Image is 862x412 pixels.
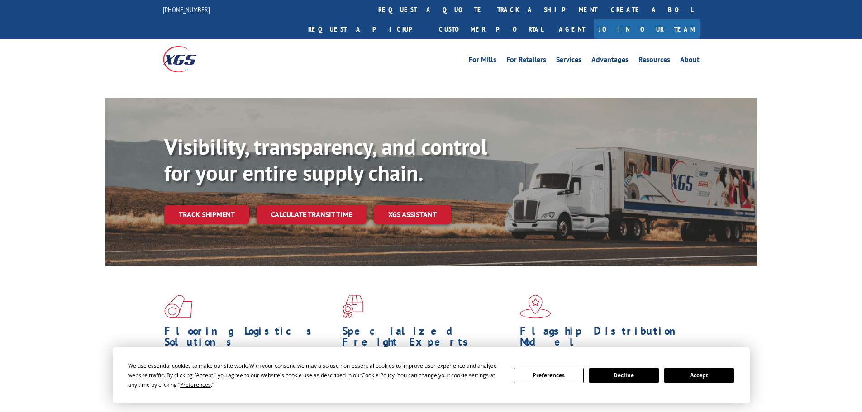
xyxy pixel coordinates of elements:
[301,19,432,39] a: Request a pickup
[506,56,546,66] a: For Retailers
[432,19,550,39] a: Customer Portal
[589,368,659,383] button: Decline
[362,371,395,379] span: Cookie Policy
[113,347,750,403] div: Cookie Consent Prompt
[180,381,211,388] span: Preferences
[680,56,700,66] a: About
[550,19,594,39] a: Agent
[514,368,583,383] button: Preferences
[469,56,496,66] a: For Mills
[257,205,367,224] a: Calculate transit time
[164,205,249,224] a: Track shipment
[342,295,363,318] img: xgs-icon-focused-on-flooring-red
[664,368,734,383] button: Accept
[164,133,487,187] b: Visibility, transparency, and control for your entire supply chain.
[591,56,629,66] a: Advantages
[638,56,670,66] a: Resources
[594,19,700,39] a: Join Our Team
[164,326,335,352] h1: Flooring Logistics Solutions
[163,5,210,14] a: [PHONE_NUMBER]
[556,56,581,66] a: Services
[520,326,691,352] h1: Flagship Distribution Model
[342,326,513,352] h1: Specialized Freight Experts
[164,295,192,318] img: xgs-icon-total-supply-chain-intelligence-red
[128,361,503,389] div: We use essential cookies to make our site work. With your consent, we may also use non-essential ...
[374,205,451,224] a: XGS ASSISTANT
[520,295,551,318] img: xgs-icon-flagship-distribution-model-red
